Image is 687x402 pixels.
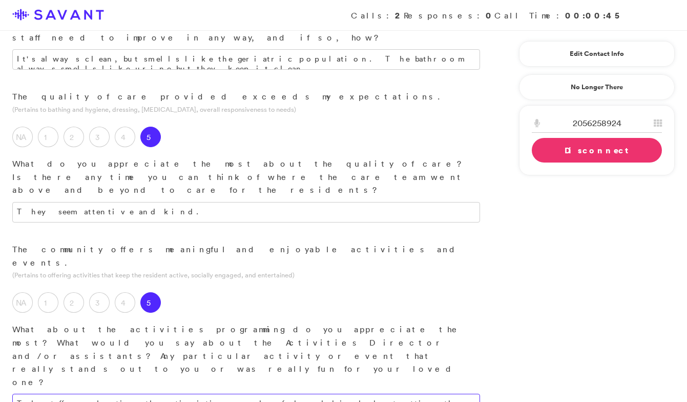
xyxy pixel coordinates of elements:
label: 1 [38,127,58,147]
label: 4 [115,292,135,313]
label: 5 [140,127,161,147]
p: What about the activities programming do you appreciate the most? What would you say about the Ac... [12,323,480,389]
label: 2 [64,292,84,313]
p: (Pertains to offering activities that keep the resident active, socially engaged, and entertained) [12,270,480,280]
p: The community offers meaningful and enjoyable activities and events. [12,243,480,269]
a: Edit Contact Info [532,46,662,62]
p: The quality of care provided exceeds my expectations. [12,90,480,104]
strong: 0 [486,10,494,21]
a: No Longer There [519,74,675,100]
strong: 2 [395,10,404,21]
p: What do you appreciate the most about the quality of care? Is there any time you can think of whe... [12,157,480,197]
label: NA [12,127,33,147]
label: 2 [64,127,84,147]
label: 3 [89,127,110,147]
strong: 00:00:45 [565,10,623,21]
label: 4 [115,127,135,147]
label: 1 [38,292,58,313]
label: 5 [140,292,161,313]
label: NA [12,292,33,313]
a: Disconnect [532,138,662,163]
p: (Pertains to bathing and hygiene, dressing, [MEDICAL_DATA], overall responsiveness to needs) [12,105,480,114]
label: 3 [89,292,110,313]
